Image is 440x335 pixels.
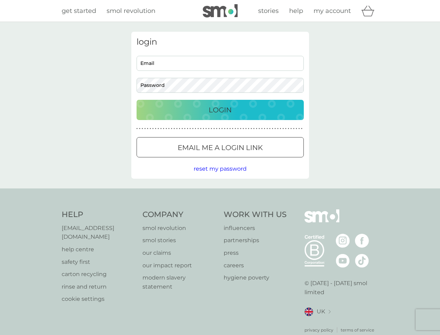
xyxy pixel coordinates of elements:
[219,127,220,131] p: ●
[142,273,217,291] a: modern slavery statement
[285,127,287,131] p: ●
[142,127,143,131] p: ●
[216,127,217,131] p: ●
[235,127,236,131] p: ●
[62,224,136,241] a: [EMAIL_ADDRESS][DOMAIN_NAME]
[158,127,159,131] p: ●
[107,7,155,15] span: smol revolution
[142,236,217,245] a: smol stories
[283,127,284,131] p: ●
[245,127,247,131] p: ●
[258,7,279,15] span: stories
[176,127,178,131] p: ●
[336,254,350,268] img: visit the smol Youtube page
[179,127,180,131] p: ●
[142,248,217,258] a: our claims
[296,127,297,131] p: ●
[224,248,287,258] a: press
[203,4,238,17] img: smol
[222,127,223,131] p: ●
[194,165,247,172] span: reset my password
[203,127,204,131] p: ●
[62,7,96,15] span: get started
[250,127,252,131] p: ●
[275,127,276,131] p: ●
[178,142,263,153] p: Email me a login link
[224,224,287,233] a: influencers
[62,258,136,267] a: safety first
[317,307,325,316] span: UK
[171,127,172,131] p: ●
[62,6,96,16] a: get started
[139,127,140,131] p: ●
[237,127,239,131] p: ●
[289,6,303,16] a: help
[184,127,186,131] p: ●
[137,37,304,47] h3: login
[214,127,215,131] p: ●
[304,327,333,333] a: privacy policy
[269,127,271,131] p: ●
[152,127,154,131] p: ●
[211,127,212,131] p: ●
[288,127,289,131] p: ●
[224,273,287,282] a: hygiene poverty
[182,127,183,131] p: ●
[163,127,164,131] p: ●
[355,254,369,268] img: visit the smol Tiktok page
[208,127,209,131] p: ●
[209,104,232,116] p: Login
[173,127,175,131] p: ●
[195,127,196,131] p: ●
[137,100,304,120] button: Login
[107,6,155,16] a: smol revolution
[301,127,302,131] p: ●
[299,127,300,131] p: ●
[62,270,136,279] a: carton recycling
[277,127,279,131] p: ●
[314,6,351,16] a: my account
[62,245,136,254] p: help centre
[198,127,199,131] p: ●
[147,127,148,131] p: ●
[150,127,151,131] p: ●
[232,127,233,131] p: ●
[224,236,287,245] p: partnerships
[144,127,146,131] p: ●
[314,7,351,15] span: my account
[62,209,136,220] h4: Help
[155,127,156,131] p: ●
[355,234,369,248] img: visit the smol Facebook page
[137,137,304,157] button: Email me a login link
[160,127,162,131] p: ●
[304,307,313,316] img: UK flag
[261,127,263,131] p: ●
[194,164,247,173] button: reset my password
[224,261,287,270] a: careers
[142,261,217,270] a: our impact report
[224,127,225,131] p: ●
[361,4,379,18] div: basket
[336,234,350,248] img: visit the smol Instagram page
[258,127,260,131] p: ●
[258,6,279,16] a: stories
[229,127,231,131] p: ●
[190,127,191,131] p: ●
[280,127,281,131] p: ●
[264,127,265,131] p: ●
[192,127,194,131] p: ●
[272,127,273,131] p: ●
[142,224,217,233] p: smol revolution
[243,127,244,131] p: ●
